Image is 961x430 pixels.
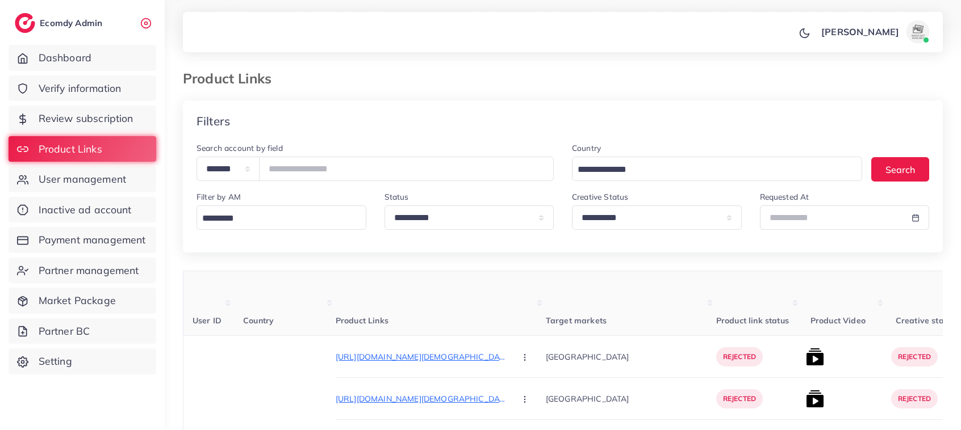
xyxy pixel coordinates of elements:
[906,20,929,43] img: avatar
[9,45,156,71] a: Dashboard
[891,389,938,408] p: rejected
[9,258,156,284] a: Partner management
[9,318,156,344] a: Partner BC
[716,389,763,408] p: rejected
[243,315,274,326] span: Country
[39,293,116,308] span: Market Package
[336,392,506,406] p: [URL][DOMAIN_NAME][DEMOGRAPHIC_DATA]
[815,20,934,43] a: [PERSON_NAME]avatar
[9,288,156,314] a: Market Package
[193,315,222,326] span: User ID
[385,191,409,203] label: Status
[39,50,91,65] span: Dashboard
[15,13,35,33] img: logo
[39,354,72,369] span: Setting
[896,315,955,326] span: Creative status
[39,263,139,278] span: Partner management
[9,136,156,162] a: Product Links
[39,324,90,339] span: Partner BC
[572,157,862,181] div: Search for option
[572,142,601,154] label: Country
[871,157,929,182] button: Search
[197,114,230,128] h4: Filters
[546,344,716,369] p: [GEOGRAPHIC_DATA]
[197,142,283,154] label: Search account by field
[15,13,105,33] a: logoEcomdy Admin
[39,142,102,157] span: Product Links
[891,347,938,366] p: rejected
[806,390,824,408] img: list product video
[40,18,105,28] h2: Ecomdy Admin
[716,315,789,326] span: Product link status
[760,191,809,203] label: Requested At
[9,166,156,192] a: User management
[716,347,763,366] p: rejected
[336,315,388,326] span: Product Links
[197,205,366,230] div: Search for option
[574,161,847,179] input: Search for option
[39,203,132,217] span: Inactive ad account
[572,191,628,203] label: Creative Status
[810,315,866,326] span: Product Video
[9,348,156,374] a: Setting
[183,70,281,87] h3: Product Links
[821,25,899,39] p: [PERSON_NAME]
[39,81,122,96] span: Verify information
[546,315,607,326] span: Target markets
[39,233,146,247] span: Payment management
[9,197,156,223] a: Inactive ad account
[39,172,126,187] span: User management
[9,106,156,132] a: Review subscription
[197,191,241,203] label: Filter by AM
[39,111,133,126] span: Review subscription
[198,210,360,227] input: Search for option
[336,350,506,364] p: [URL][DOMAIN_NAME][DEMOGRAPHIC_DATA]
[806,348,824,366] img: list product video
[9,75,156,102] a: Verify information
[546,386,716,411] p: [GEOGRAPHIC_DATA]
[9,227,156,253] a: Payment management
